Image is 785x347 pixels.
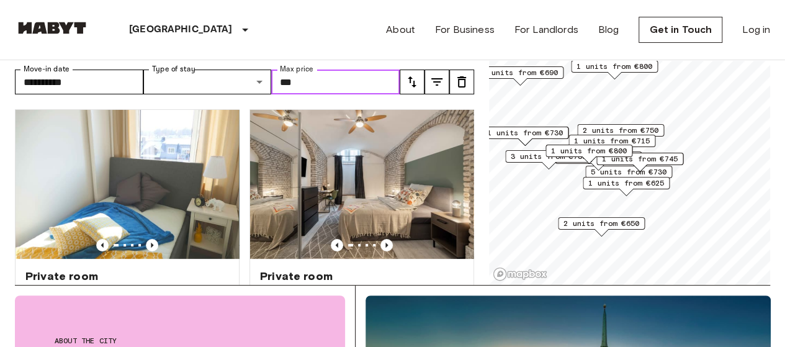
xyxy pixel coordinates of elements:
div: Map marker [482,127,568,146]
span: 1 units from €715 [574,135,650,146]
img: Marketing picture of unit DE-02-011-001-01HF [16,110,239,259]
span: 2 units from €650 [563,218,639,229]
span: [STREET_ADDRESS] [25,284,229,296]
button: Previous image [146,239,158,251]
label: Max price [280,64,313,74]
p: [GEOGRAPHIC_DATA] [129,22,233,37]
span: Private room [260,269,333,284]
button: tune [400,70,424,94]
div: Map marker [571,60,658,79]
div: Map marker [583,177,670,196]
span: 3 units from €785 [511,151,586,162]
span: 1 units from €730 [487,127,563,138]
span: Private room [25,269,98,284]
span: 5 units from €730 [591,166,666,178]
img: Marketing picture of unit DE-02-004-006-05HF [250,110,473,259]
label: Move-in date [24,64,70,74]
button: Previous image [96,239,109,251]
a: For Business [435,22,495,37]
div: Map marker [558,217,645,237]
div: Map marker [568,135,655,154]
span: 1 units from €625 [588,178,664,189]
a: Log in [742,22,770,37]
a: Blog [598,22,619,37]
div: Map marker [505,150,592,169]
span: [STREET_ADDRESS] [260,284,464,296]
a: Mapbox logo [493,267,547,281]
a: About [386,22,415,37]
input: Choose date, selected date is 1 Sep 2025 [15,70,143,94]
span: 1 units from €800 [576,61,652,72]
label: Type of stay [152,64,195,74]
img: Habyt [15,22,89,34]
button: Previous image [331,239,343,251]
div: Map marker [585,166,672,185]
span: 1 units from €690 [482,67,558,78]
div: Map marker [596,153,683,172]
a: Get in Touch [639,17,722,43]
button: tune [424,70,449,94]
span: 1 units from €800 [551,145,627,156]
span: 2 units from €750 [583,125,658,136]
button: Previous image [380,239,393,251]
button: tune [449,70,474,94]
span: About the city [55,335,305,346]
div: Map marker [577,124,664,143]
span: 1 units from €745 [602,153,678,164]
div: Map marker [477,66,563,86]
a: For Landlords [514,22,578,37]
div: Map marker [545,145,632,164]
